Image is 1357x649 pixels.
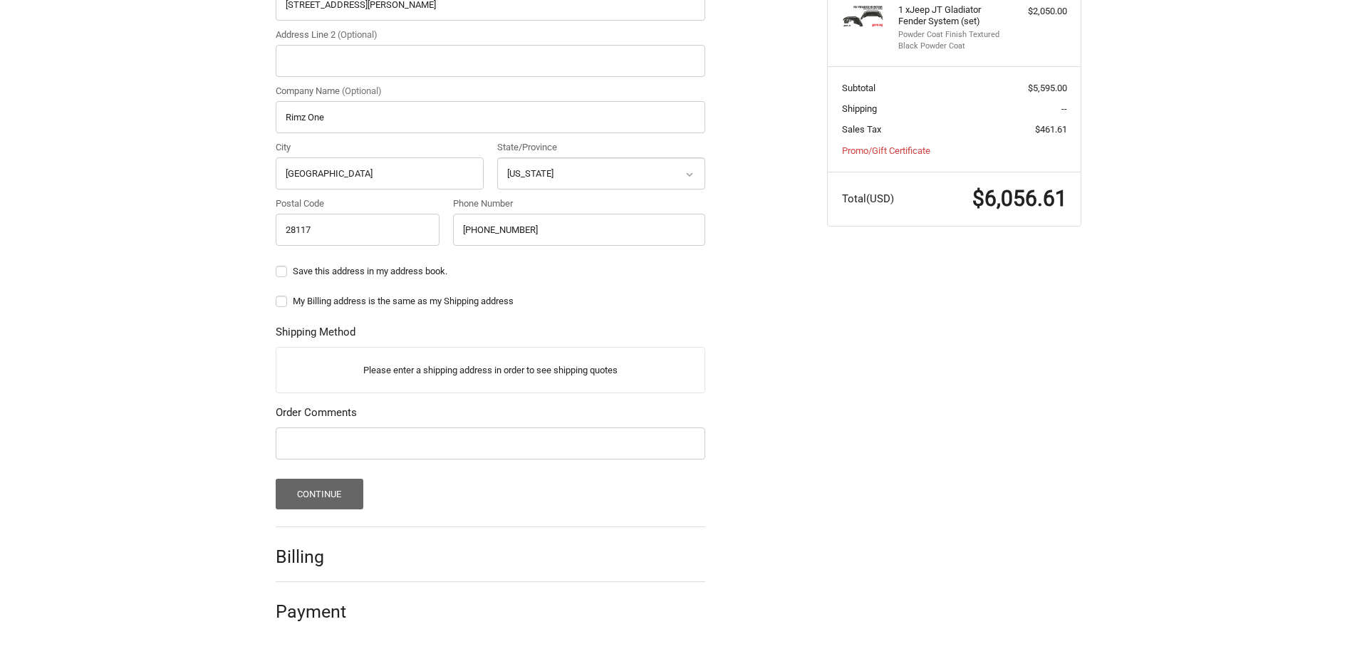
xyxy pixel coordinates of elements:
span: Total (USD) [842,192,894,205]
span: Subtotal [842,83,875,93]
label: State/Province [497,140,705,155]
label: City [276,140,484,155]
p: Please enter a shipping address in order to see shipping quotes [276,356,705,384]
span: $6,056.61 [972,186,1067,211]
label: Company Name [276,84,705,98]
span: $5,595.00 [1028,83,1067,93]
label: Postal Code [276,197,440,211]
iframe: Chat Widget [1286,581,1357,649]
legend: Shipping Method [276,324,355,347]
label: Phone Number [453,197,705,211]
li: Powder Coat Finish Textured Black Powder Coat [898,29,1007,53]
label: My Billing address is the same as my Shipping address [276,296,705,307]
a: Promo/Gift Certificate [842,145,930,156]
h2: Payment [276,601,359,623]
label: Address Line 2 [276,28,705,42]
h4: 1 x Jeep JT Gladiator Fender System (set) [898,4,1007,28]
label: Save this address in my address book. [276,266,705,277]
span: Sales Tax [842,124,881,135]
div: $2,050.00 [1011,4,1067,19]
small: (Optional) [338,29,378,40]
legend: Order Comments [276,405,357,427]
span: -- [1061,103,1067,114]
h2: Billing [276,546,359,568]
small: (Optional) [342,85,382,96]
span: Shipping [842,103,877,114]
button: Continue [276,479,363,509]
span: $461.61 [1035,124,1067,135]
